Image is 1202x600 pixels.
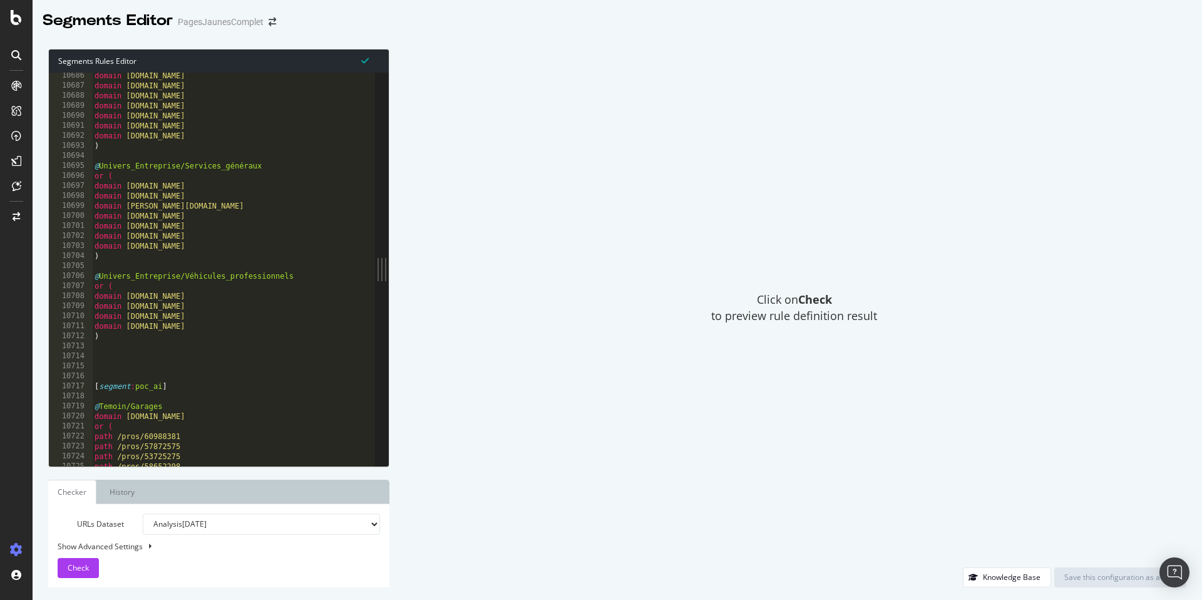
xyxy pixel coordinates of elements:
div: 10701 [49,221,93,231]
div: 10707 [49,281,93,291]
div: 10688 [49,91,93,101]
span: Check [68,562,89,573]
div: 10699 [49,201,93,211]
button: Knowledge Base [963,567,1051,587]
strong: Check [798,292,832,307]
div: 10693 [49,141,93,151]
div: 10708 [49,291,93,301]
div: Knowledge Base [983,572,1040,582]
div: 10709 [49,301,93,311]
div: 10711 [49,321,93,331]
div: 10697 [49,181,93,191]
div: arrow-right-arrow-left [269,18,276,26]
div: 10715 [49,361,93,371]
div: 10687 [49,81,93,91]
div: 10706 [49,271,93,281]
div: 10714 [49,351,93,361]
div: Open Intercom Messenger [1159,557,1189,587]
div: 10695 [49,161,93,171]
div: 10721 [49,422,93,432]
label: URLs Dataset [48,514,133,535]
button: Save this configuration as active [1054,567,1186,587]
a: Knowledge Base [963,572,1051,582]
div: 10716 [49,371,93,381]
div: 10703 [49,241,93,251]
div: 10717 [49,381,93,391]
div: 10690 [49,111,93,121]
div: 10705 [49,261,93,271]
div: 10692 [49,131,93,141]
a: History [100,480,145,504]
div: 10722 [49,432,93,442]
span: Syntax is valid [361,54,369,66]
button: Check [58,558,99,578]
div: 10720 [49,411,93,422]
div: 10698 [49,191,93,201]
a: Checker [48,480,96,504]
div: 10713 [49,341,93,351]
div: 10725 [49,462,93,472]
div: 10724 [49,452,93,462]
div: 10710 [49,311,93,321]
div: Save this configuration as active [1064,572,1176,582]
div: Show Advanced Settings [48,541,371,552]
div: 10702 [49,231,93,241]
div: 10704 [49,251,93,261]
div: 10696 [49,171,93,181]
span: Click on to preview rule definition result [711,292,877,324]
div: 10686 [49,71,93,81]
div: 10694 [49,151,93,161]
div: 10689 [49,101,93,111]
div: 10700 [49,211,93,221]
div: Segments Rules Editor [49,49,389,73]
div: PagesJaunesComplet [178,16,264,28]
div: 10719 [49,401,93,411]
div: Segments Editor [43,10,173,31]
div: 10723 [49,442,93,452]
div: 10718 [49,391,93,401]
div: 10712 [49,331,93,341]
div: 10691 [49,121,93,131]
